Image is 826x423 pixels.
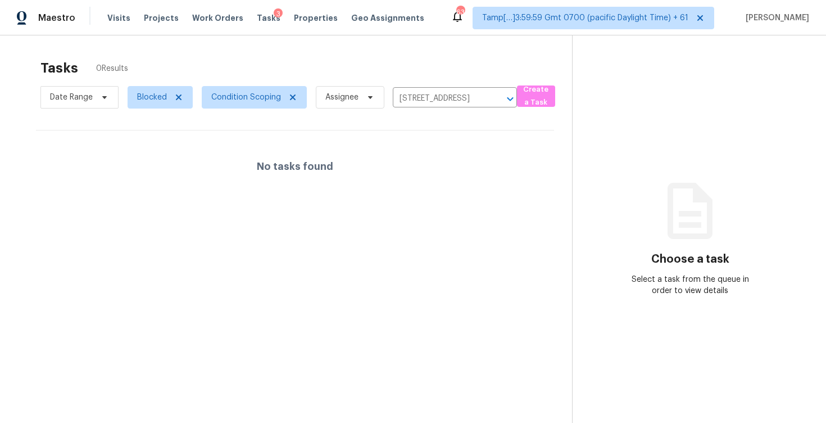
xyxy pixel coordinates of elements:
span: 0 Results [96,63,128,74]
input: Search by address [393,90,485,107]
span: Date Range [50,92,93,103]
span: Tamp[…]3:59:59 Gmt 0700 (pacific Daylight Time) + 61 [482,12,688,24]
button: Create a Task [517,85,555,107]
div: Select a task from the queue in order to view details [632,274,750,296]
span: Maestro [38,12,75,24]
span: Tasks [257,14,280,22]
span: Projects [144,12,179,24]
span: Assignee [325,92,358,103]
span: Blocked [137,92,167,103]
span: Create a Task [523,83,550,109]
span: Properties [294,12,338,24]
span: [PERSON_NAME] [741,12,809,24]
div: 639 [456,7,464,18]
h2: Tasks [40,62,78,74]
div: 3 [274,8,283,20]
h4: No tasks found [257,161,333,172]
span: Geo Assignments [351,12,424,24]
span: Visits [107,12,130,24]
button: Open [502,91,518,107]
h3: Choose a task [651,254,729,265]
span: Condition Scoping [211,92,281,103]
span: Work Orders [192,12,243,24]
